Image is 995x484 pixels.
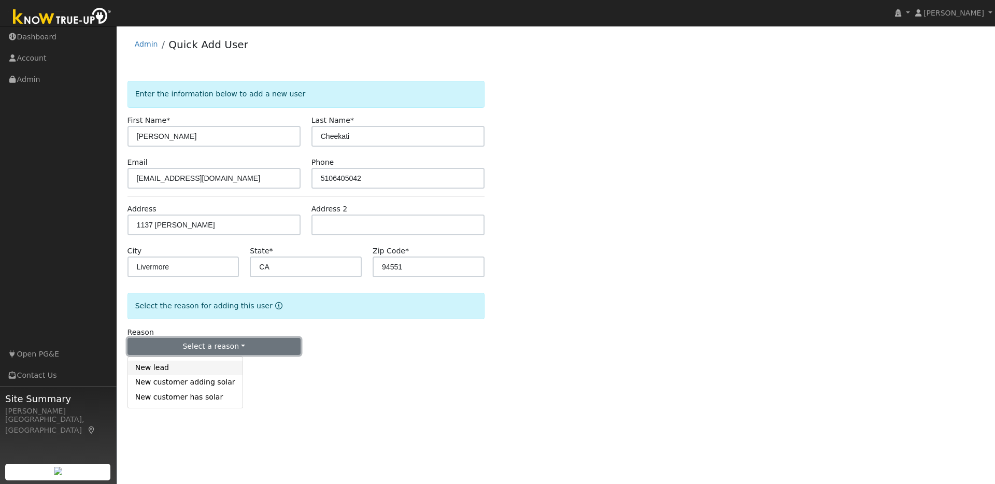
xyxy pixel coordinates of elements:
[273,302,282,310] a: Reason for new user
[311,157,334,168] label: Phone
[311,204,348,215] label: Address 2
[166,116,170,124] span: Required
[250,246,273,257] label: State
[127,327,154,338] label: Reason
[8,6,117,29] img: Know True-Up
[128,361,243,375] a: New lead
[405,247,409,255] span: Required
[168,38,248,51] a: Quick Add User
[135,40,158,48] a: Admin
[127,204,157,215] label: Address
[5,406,111,417] div: [PERSON_NAME]
[127,157,148,168] label: Email
[269,247,273,255] span: Required
[373,246,409,257] label: Zip Code
[923,9,984,17] span: [PERSON_NAME]
[5,392,111,406] span: Site Summary
[311,115,354,126] label: Last Name
[127,115,170,126] label: First Name
[128,375,243,390] a: New customer adding solar
[127,81,485,107] div: Enter the information below to add a new user
[127,338,301,355] button: Select a reason
[128,390,243,404] a: New customer has solar
[350,116,354,124] span: Required
[5,414,111,436] div: [GEOGRAPHIC_DATA], [GEOGRAPHIC_DATA]
[127,246,142,257] label: City
[54,467,62,475] img: retrieve
[127,293,485,319] div: Select the reason for adding this user
[87,426,96,434] a: Map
